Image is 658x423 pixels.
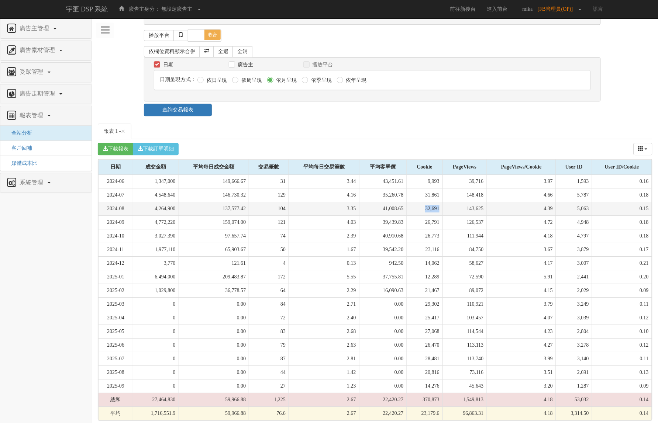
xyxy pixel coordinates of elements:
[249,325,289,339] td: 83
[442,325,487,339] td: 114,544
[359,257,407,270] td: 942.50
[249,229,289,243] td: 74
[179,257,249,270] td: 121.61
[289,175,359,188] td: 3.44
[359,188,407,202] td: 35,260.78
[407,202,443,216] td: 32,691
[133,188,179,202] td: 4,548,640
[133,407,179,420] td: 1,716,551.9
[289,229,359,243] td: 2.39
[99,379,133,393] td: 2025-09
[556,393,592,407] td: 53,032
[133,379,179,393] td: 0
[487,325,556,339] td: 4.23
[359,160,407,174] div: 平均客單價
[133,160,178,174] div: 成交金額
[249,160,289,174] div: 交易筆數
[289,257,359,270] td: 0.13
[442,352,487,366] td: 113,740
[442,243,487,257] td: 84,750
[407,188,443,202] td: 31,861
[359,270,407,284] td: 37,755.81
[556,298,592,311] td: 3,249
[249,216,289,229] td: 121
[289,325,359,339] td: 2.68
[289,298,359,311] td: 2.71
[487,243,556,257] td: 3.67
[487,284,556,298] td: 4.15
[179,407,249,420] td: 59,966.88
[18,90,59,97] span: 廣告走期管理
[133,216,179,229] td: 4,772,220
[407,298,443,311] td: 29,302
[592,270,652,284] td: 0.20
[442,393,487,407] td: 1,549,813
[407,407,443,420] td: 23,179.6
[240,77,262,84] label: 依周呈現
[592,352,652,366] td: 0.11
[232,46,252,57] a: 全消
[249,311,289,325] td: 72
[133,143,179,155] button: 下載訂單明細
[487,160,556,174] div: PageViews/Cookie
[359,202,407,216] td: 41,008.65
[592,243,652,257] td: 0.17
[289,188,359,202] td: 4.16
[407,243,443,257] td: 23,116
[442,407,487,420] td: 96,863.31
[289,216,359,229] td: 4.03
[289,270,359,284] td: 5.55
[249,270,289,284] td: 172
[359,216,407,229] td: 39,439.83
[487,379,556,393] td: 3.20
[99,202,133,216] td: 2024-08
[133,284,179,298] td: 1,029,800
[487,311,556,325] td: 4.07
[556,188,592,202] td: 5,787
[289,366,359,379] td: 1.42
[205,77,227,84] label: 依日呈現
[144,104,212,116] a: 查詢交易報表
[556,243,592,257] td: 3,879
[133,202,179,216] td: 4,264,900
[359,379,407,393] td: 0.00
[592,160,652,174] div: User ID/Cookie
[487,188,556,202] td: 4.66
[407,160,442,174] div: Cookie
[133,366,179,379] td: 0
[407,393,443,407] td: 370,873
[556,407,592,420] td: 3,314.50
[99,243,133,257] td: 2024-11
[556,284,592,298] td: 2,029
[289,352,359,366] td: 2.81
[249,379,289,393] td: 27
[161,61,173,69] label: 日期
[592,175,652,188] td: 0.16
[179,393,249,407] td: 59,966.88
[592,366,652,379] td: 0.13
[179,175,249,188] td: 149,666.67
[487,202,556,216] td: 4.39
[213,46,233,57] a: 全選
[556,339,592,352] td: 3,278
[179,243,249,257] td: 65,903.67
[249,284,289,298] td: 64
[407,325,443,339] td: 27,068
[6,145,32,151] span: 客戶回補
[443,160,487,174] div: PageViews
[18,112,47,118] span: 報表管理
[407,270,443,284] td: 12,289
[309,77,332,84] label: 依季呈現
[442,202,487,216] td: 143,625
[359,325,407,339] td: 0.00
[249,339,289,352] td: 79
[99,284,133,298] td: 2025-02
[289,202,359,216] td: 3.35
[592,202,652,216] td: 0.15
[592,284,652,298] td: 0.09
[99,229,133,243] td: 2024-10
[359,284,407,298] td: 16,090.63
[133,270,179,284] td: 6,494,000
[179,311,249,325] td: 0.00
[487,366,556,379] td: 3.51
